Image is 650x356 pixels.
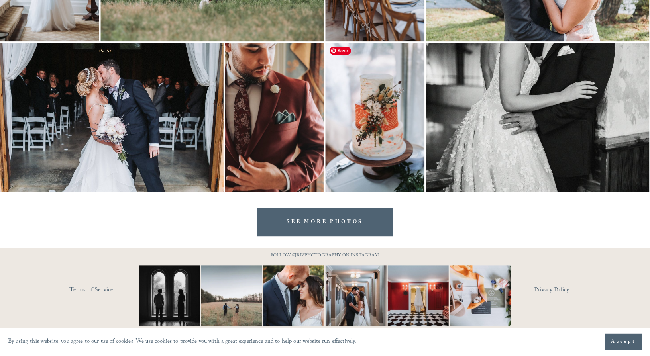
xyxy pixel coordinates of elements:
img: A lot of couples get nervous in front of the camera and that&rsquo;s completely normal. You&rsquo... [248,265,340,326]
img: Flatlay shots are definitely a must-have for every wedding day. They're an art form of their own.... [435,265,526,326]
span: Accept [611,338,636,346]
img: Close-up of a bride and groom embracing, with the groom's hand on the bride's waist, wearing wedd... [426,43,650,192]
img: Man in maroon suit with floral tie and pocket square [225,43,324,192]
img: Not your average dress photo. But then again, you're not here for an average wedding or looking f... [373,265,464,326]
p: FOLLOW @JBIVPHOTOGRAPHY ON INSTAGRAM [255,252,395,260]
a: Privacy Policy [534,284,604,297]
a: Terms of Service [69,284,162,297]
img: A quiet hallway. A single kiss. That&rsquo;s all it takes 📷 #RaleighWeddingPhotographer [310,265,402,326]
img: Two #WideShotWednesdays Two totally different vibes. Which side are you&mdash;are you into that b... [186,265,278,326]
button: Accept [605,334,642,350]
a: SEE MORE PHOTOS [257,208,393,236]
span: Save [330,47,351,55]
img: Three-tier wedding cake with a white, orange, and light blue marbled design, decorated with a flo... [326,43,425,192]
p: By using this website, you agree to our use of cookies. We use cookies to provide you with a grea... [8,336,357,348]
img: Black &amp; White appreciation post. 😍😍 ⠀⠀⠀⠀⠀⠀⠀⠀⠀ I don&rsquo;t care what anyone says black and w... [129,265,210,326]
